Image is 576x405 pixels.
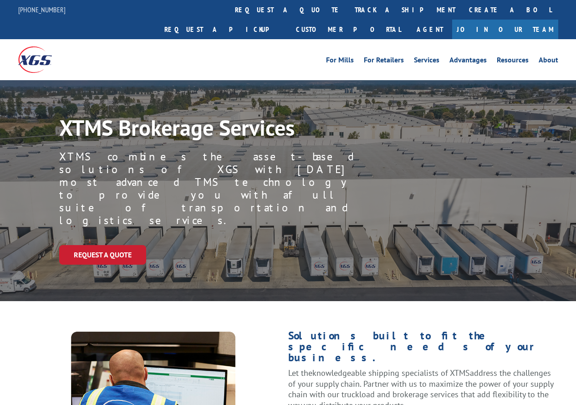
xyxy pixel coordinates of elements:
[452,20,558,39] a: Join Our Team
[288,330,558,368] h1: Solutions built to fit the specific needs of your business.
[414,56,439,67] a: Services
[59,117,337,143] h1: XTMS Brokerage Services
[59,188,348,227] span: full suite of transportation and logistics services.
[312,368,470,378] span: knowledgeable shipping specialists of XTMS
[449,56,487,67] a: Advantages
[18,5,66,14] a: [PHONE_NUMBER]
[539,56,558,67] a: About
[364,56,404,67] a: For Retailers
[408,20,452,39] a: Agent
[326,56,354,67] a: For Mills
[59,245,146,265] a: Request a Quote
[289,20,408,39] a: Customer Portal
[497,56,529,67] a: Resources
[59,150,360,227] p: XTMS combines the asset-based solutions of XGS with [DATE] most advanced TMS technology to provid...
[158,20,289,39] a: Request a pickup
